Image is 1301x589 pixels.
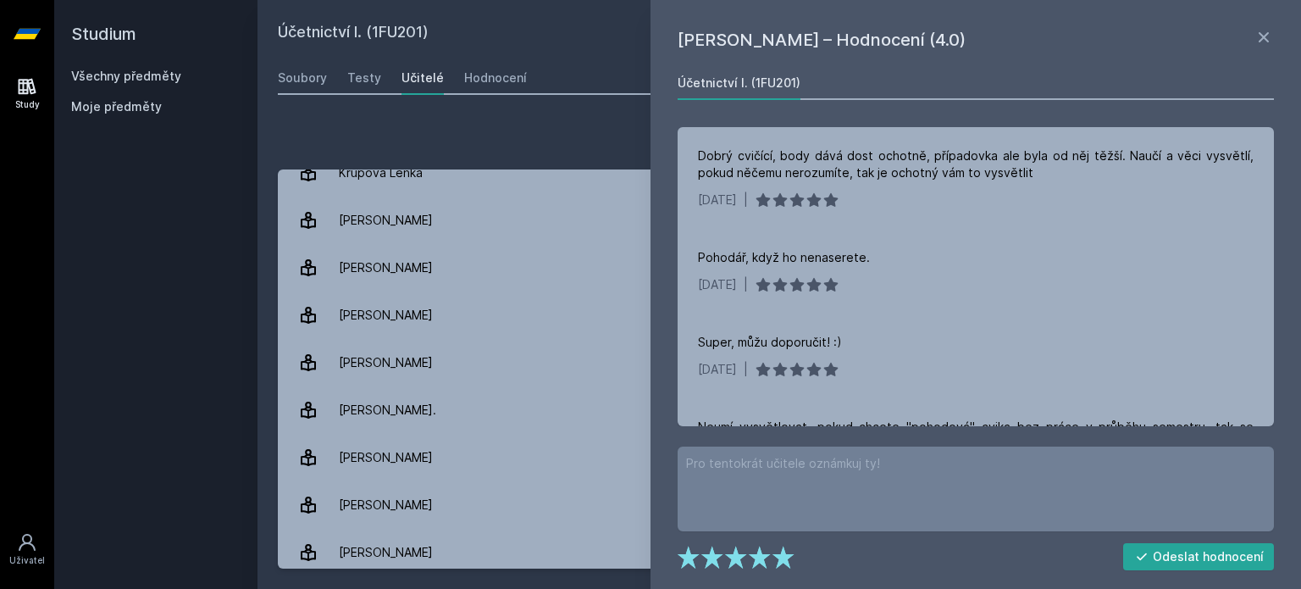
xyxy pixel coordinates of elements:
div: [PERSON_NAME] [339,441,433,475]
a: Hodnocení [464,61,527,95]
a: [PERSON_NAME] 5 hodnocení 4.2 [278,339,1281,386]
div: Neumí vysvětlovat, pokud chcete "pohodová" cvika bez práce v průběhu semestru, tak se přihlaste, ... [698,419,1254,470]
a: [PERSON_NAME] 8 hodnocení 4.6 [278,197,1281,244]
a: [PERSON_NAME] 2 hodnocení 4.5 [278,481,1281,529]
div: Uživatel [9,554,45,567]
a: Krupová Lenka 20 hodnocení 4.5 [278,149,1281,197]
div: Dobrý cvičící, body dává dost ochotně, případovka ale byla od něj těžší. Naučí a věci vysvětlí, p... [698,147,1254,181]
div: [DATE] [698,276,737,293]
a: Study [3,68,51,119]
div: [PERSON_NAME] [339,251,433,285]
a: [PERSON_NAME] 1 hodnocení 5.0 [278,529,1281,576]
span: Moje předměty [71,98,162,115]
a: [PERSON_NAME] 4 hodnocení 4.0 [278,244,1281,292]
div: Učitelé [401,69,444,86]
a: [PERSON_NAME] 4 hodnocení 4.3 [278,292,1281,339]
a: Učitelé [401,61,444,95]
div: | [744,361,748,378]
div: Pohodář, když ho nenaserete. [698,249,870,266]
div: [PERSON_NAME] [339,488,433,522]
a: [PERSON_NAME] 5 hodnocení 3.2 [278,434,1281,481]
a: Soubory [278,61,327,95]
button: Odeslat hodnocení [1123,543,1275,570]
h2: Účetnictví I. (1FU201) [278,20,1091,47]
a: Testy [347,61,381,95]
div: [PERSON_NAME] [339,203,433,237]
div: Soubory [278,69,327,86]
div: | [744,276,748,293]
a: Všechny předměty [71,69,181,83]
div: | [744,192,748,208]
div: [PERSON_NAME] [339,346,433,380]
a: Uživatel [3,524,51,575]
div: Testy [347,69,381,86]
div: [DATE] [698,361,737,378]
div: [DATE] [698,192,737,208]
div: [PERSON_NAME] [339,298,433,332]
div: [PERSON_NAME]. [339,393,436,427]
div: Krupová Lenka [339,156,423,190]
div: Study [15,98,40,111]
div: Super, můžu doporučit! :) [698,334,842,351]
div: Hodnocení [464,69,527,86]
a: [PERSON_NAME]. 2 hodnocení 5.0 [278,386,1281,434]
div: [PERSON_NAME] [339,536,433,570]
